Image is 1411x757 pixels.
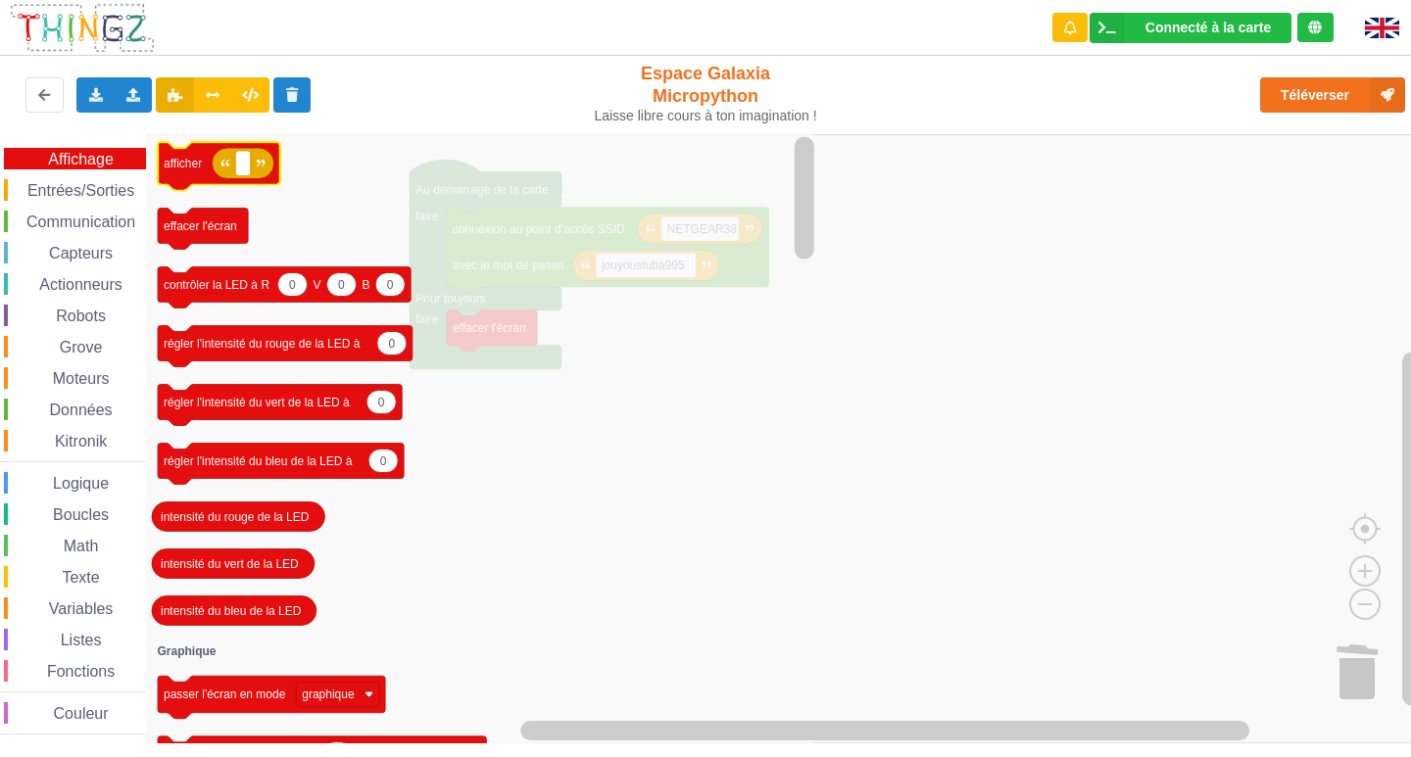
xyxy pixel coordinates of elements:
text: intensité du vert de la LED [161,557,299,571]
span: Capteurs [46,245,116,261]
button: Téléverser [1260,77,1405,113]
text: Graphique [158,644,217,658]
span: Communication [24,213,138,230]
text: 0 [289,278,296,292]
text: passer l'écran en mode [164,687,286,701]
span: Math [61,538,102,554]
text: afficher [164,157,202,170]
div: Connecté à la carte [1145,21,1271,34]
text: V [314,278,321,292]
div: Tu es connecté au serveur de création de Thingz [1297,13,1334,42]
text: 0 [378,396,385,409]
div: Laisse libre cours à ton imagination ! [586,108,826,124]
text: régler l'intensité du rouge de la LED à [164,337,361,351]
span: Fonctions [44,663,118,680]
text: 0 [338,278,345,292]
span: Moteurs [50,370,113,387]
text: régler l'intensité du vert de la LED à [164,396,350,409]
img: thingz_logo.png [9,2,156,54]
span: Texte [59,569,102,586]
span: Données [47,402,116,418]
text: intensité du bleu de la LED [161,604,302,618]
text: 0 [388,337,395,351]
text: effacer l'écran [164,219,237,233]
span: Grove [57,339,106,355]
span: Logique [50,475,112,492]
text: 0 [380,454,387,468]
text: graphique [302,687,355,701]
span: Kitronik [52,433,110,449]
text: contrôler la LED à R [164,278,269,292]
text: B [363,278,370,292]
text: 0 [387,278,394,292]
text: intensité du rouge de la LED [161,510,310,524]
div: Espace Galaxia Micropython [586,63,826,124]
img: gb.png [1365,18,1399,38]
span: Robots [53,308,109,324]
text: régler l'intensité du bleu de la LED à [164,454,353,468]
span: Variables [46,600,117,617]
span: Affichage [45,151,116,167]
span: Entrées/Sorties [24,182,137,199]
span: Listes [58,632,105,648]
span: Actionneurs [36,276,125,293]
span: Couleur [51,705,112,722]
div: Ta base fonctionne bien ! [1090,13,1291,43]
span: Boucles [50,506,112,523]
